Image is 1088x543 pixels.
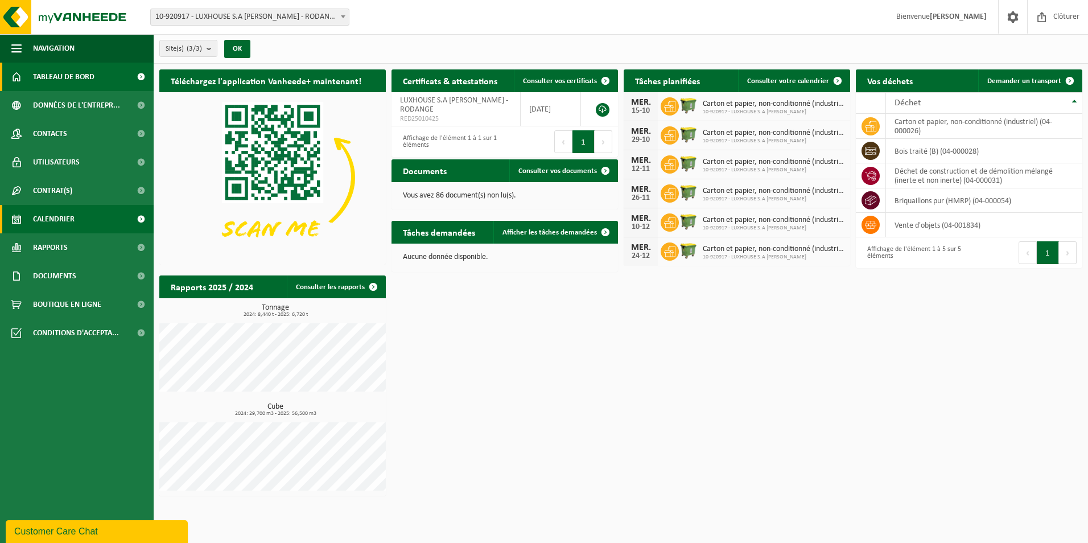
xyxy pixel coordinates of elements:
button: 1 [572,130,595,153]
p: Aucune donnée disponible. [403,253,607,261]
span: Boutique en ligne [33,290,101,319]
span: Carton et papier, non-conditionné (industriel) [703,158,844,167]
span: 10-920917 - LUXHOUSE S.A [PERSON_NAME] [703,225,844,232]
span: Afficher les tâches demandées [502,229,597,236]
td: bois traité (B) (04-000028) [886,139,1082,163]
span: Carton et papier, non-conditionné (industriel) [703,129,844,138]
span: Utilisateurs [33,148,80,176]
button: Previous [554,130,572,153]
span: Documents [33,262,76,290]
span: 2024: 29,700 m3 - 2025: 56,500 m3 [165,411,386,417]
span: 10-920917 - LUXHOUSE S.A [PERSON_NAME] [703,109,844,116]
div: 26-11 [629,194,652,202]
div: MER. [629,243,652,252]
span: Calendrier [33,205,75,233]
td: carton et papier, non-conditionné (industriel) (04-000026) [886,114,1082,139]
td: vente d'objets (04-001834) [886,213,1082,237]
h2: Vos déchets [856,69,924,92]
button: Next [1059,241,1077,264]
span: Données de l'entrepr... [33,91,120,120]
div: 12-11 [629,165,652,173]
span: 2024: 8,440 t - 2025: 6,720 t [165,312,386,318]
div: 29-10 [629,136,652,144]
h2: Rapports 2025 / 2024 [159,275,265,298]
img: WB-1100-HPE-GN-50 [679,183,698,202]
iframe: chat widget [6,518,190,543]
div: 15-10 [629,107,652,115]
span: Carton et papier, non-conditionné (industriel) [703,100,844,109]
td: briquaillons pur (HMRP) (04-000054) [886,188,1082,213]
span: Contacts [33,120,67,148]
div: MER. [629,98,652,107]
a: Consulter votre calendrier [738,69,849,92]
h3: Tonnage [165,304,386,318]
div: Affichage de l'élément 1 à 1 sur 1 éléments [397,129,499,154]
img: WB-1100-HPE-GN-50 [679,154,698,173]
span: Carton et papier, non-conditionné (industriel) [703,187,844,196]
img: WB-1100-HPE-GN-50 [679,96,698,115]
button: Site(s)(3/3) [159,40,217,57]
span: Demander un transport [987,77,1061,85]
td: déchet de construction et de démolition mélangé (inerte et non inerte) (04-000031) [886,163,1082,188]
a: Consulter vos certificats [514,69,617,92]
td: [DATE] [521,92,581,126]
div: MER. [629,214,652,223]
span: 10-920917 - LUXHOUSE S.A [PERSON_NAME] [703,254,844,261]
span: Navigation [33,34,75,63]
div: MER. [629,127,652,136]
img: WB-1100-HPE-GN-50 [679,125,698,144]
span: Consulter vos documents [518,167,597,175]
a: Afficher les tâches demandées [493,221,617,244]
count: (3/3) [187,45,202,52]
button: Previous [1019,241,1037,264]
a: Consulter vos documents [509,159,617,182]
span: 10-920917 - LUXHOUSE S.A R.L. - RODANGE [151,9,349,25]
div: Affichage de l'élément 1 à 5 sur 5 éléments [862,240,963,265]
span: Contrat(s) [33,176,72,205]
h2: Tâches demandées [391,221,487,243]
h2: Téléchargez l'application Vanheede+ maintenant! [159,69,373,92]
img: Download de VHEPlus App [159,92,386,262]
button: Next [595,130,612,153]
h3: Cube [165,403,386,417]
span: 10-920917 - LUXHOUSE S.A [PERSON_NAME] [703,138,844,145]
button: 1 [1037,241,1059,264]
img: WB-1100-HPE-GN-50 [679,212,698,231]
a: Demander un transport [978,69,1081,92]
span: RED25010425 [400,114,512,124]
h2: Tâches planifiées [624,69,711,92]
button: OK [224,40,250,58]
h2: Documents [391,159,458,182]
span: Consulter votre calendrier [747,77,829,85]
div: 10-12 [629,223,652,231]
h2: Certificats & attestations [391,69,509,92]
span: 10-920917 - LUXHOUSE S.A R.L. - RODANGE [150,9,349,26]
div: 24-12 [629,252,652,260]
span: Carton et papier, non-conditionné (industriel) [703,216,844,225]
span: 10-920917 - LUXHOUSE S.A [PERSON_NAME] [703,196,844,203]
a: Consulter les rapports [287,275,385,298]
span: Carton et papier, non-conditionné (industriel) [703,245,844,254]
span: Tableau de bord [33,63,94,91]
span: Déchet [895,98,921,108]
div: MER. [629,156,652,165]
p: Vous avez 86 document(s) non lu(s). [403,192,607,200]
span: Site(s) [166,40,202,57]
span: 10-920917 - LUXHOUSE S.A [PERSON_NAME] [703,167,844,174]
img: WB-1100-HPE-GN-50 [679,241,698,260]
span: LUXHOUSE S.A [PERSON_NAME] - RODANGE [400,96,508,114]
span: Rapports [33,233,68,262]
span: Conditions d'accepta... [33,319,119,347]
span: Consulter vos certificats [523,77,597,85]
div: MER. [629,185,652,194]
strong: [PERSON_NAME] [930,13,987,21]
